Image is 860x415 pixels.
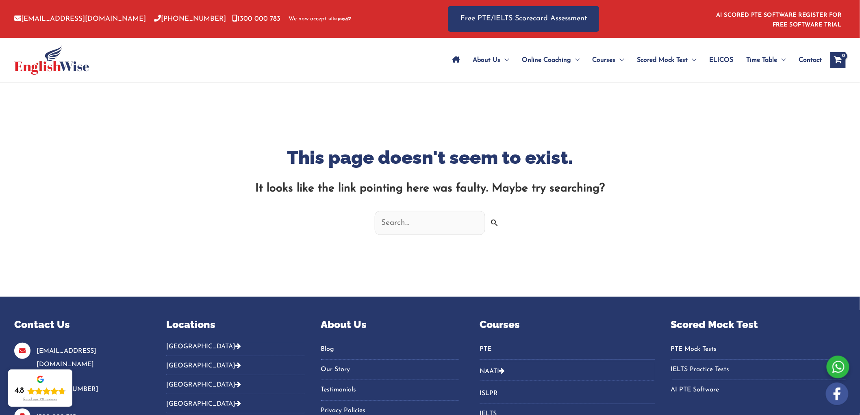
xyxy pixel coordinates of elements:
h1: This page doesn't seem to exist. [186,145,674,170]
a: [EMAIL_ADDRESS][DOMAIN_NAME] [14,15,146,22]
span: Menu Toggle [616,46,624,74]
a: [PHONE_NUMBER] [154,15,226,22]
a: [EMAIL_ADDRESS][DOMAIN_NAME] [37,348,96,368]
a: Testimonials [321,383,459,397]
img: white-facebook.png [826,382,849,405]
span: Menu Toggle [777,46,786,74]
a: ISLPR [480,387,654,400]
div: Read our 721 reviews [23,398,57,402]
aside: Header Widget 1 [712,6,846,32]
span: Menu Toggle [500,46,509,74]
button: [GEOGRAPHIC_DATA] [166,356,304,375]
span: Contact [799,46,822,74]
p: Courses [480,317,654,332]
span: Courses [593,46,616,74]
a: About UsMenu Toggle [466,46,515,74]
nav: Menu [480,343,654,360]
a: Contact [793,46,822,74]
div: It looks like the link pointing here was faulty. Maybe try searching? [186,182,674,196]
span: Scored Mock Test [637,46,688,74]
span: Menu Toggle [688,46,697,74]
input: Search [487,219,505,237]
a: Online CoachingMenu Toggle [515,46,586,74]
button: [GEOGRAPHIC_DATA] [166,343,304,356]
p: About Us [321,317,459,332]
a: PTE [480,343,654,356]
a: NAATI [480,368,499,375]
span: About Us [473,46,500,74]
div: Rating: 4.8 out of 5 [15,386,66,396]
div: 4.8 [15,386,24,396]
a: AI PTE Software [671,383,846,397]
span: Online Coaching [522,46,571,74]
span: ELICOS [710,46,734,74]
a: View Shopping Cart, empty [830,52,846,68]
a: Blog [321,343,459,356]
a: AI SCORED PTE SOFTWARE REGISTER FOR FREE SOFTWARE TRIAL [717,12,842,28]
button: [GEOGRAPHIC_DATA] [166,375,304,394]
button: NAATI [480,362,654,381]
a: Our Story [321,363,459,376]
a: CoursesMenu Toggle [586,46,631,74]
span: Menu Toggle [571,46,580,74]
a: ELICOS [703,46,740,74]
p: Locations [166,317,304,332]
a: Scored Mock TestMenu Toggle [631,46,703,74]
nav: Site Navigation: Main Menu [446,46,822,74]
p: Scored Mock Test [671,317,846,332]
a: IELTS Practice Tests [671,363,846,376]
nav: Menu [671,343,846,397]
a: Time TableMenu Toggle [740,46,793,74]
img: Afterpay-Logo [329,17,351,21]
span: We now accept [289,15,326,23]
span: Time Table [747,46,777,74]
p: Contact Us [14,317,146,332]
a: Free PTE/IELTS Scorecard Assessment [448,6,599,32]
a: 1300 000 783 [232,15,280,22]
a: PTE Mock Tests [671,343,846,356]
img: cropped-ew-logo [14,46,89,75]
button: [GEOGRAPHIC_DATA] [166,394,304,413]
